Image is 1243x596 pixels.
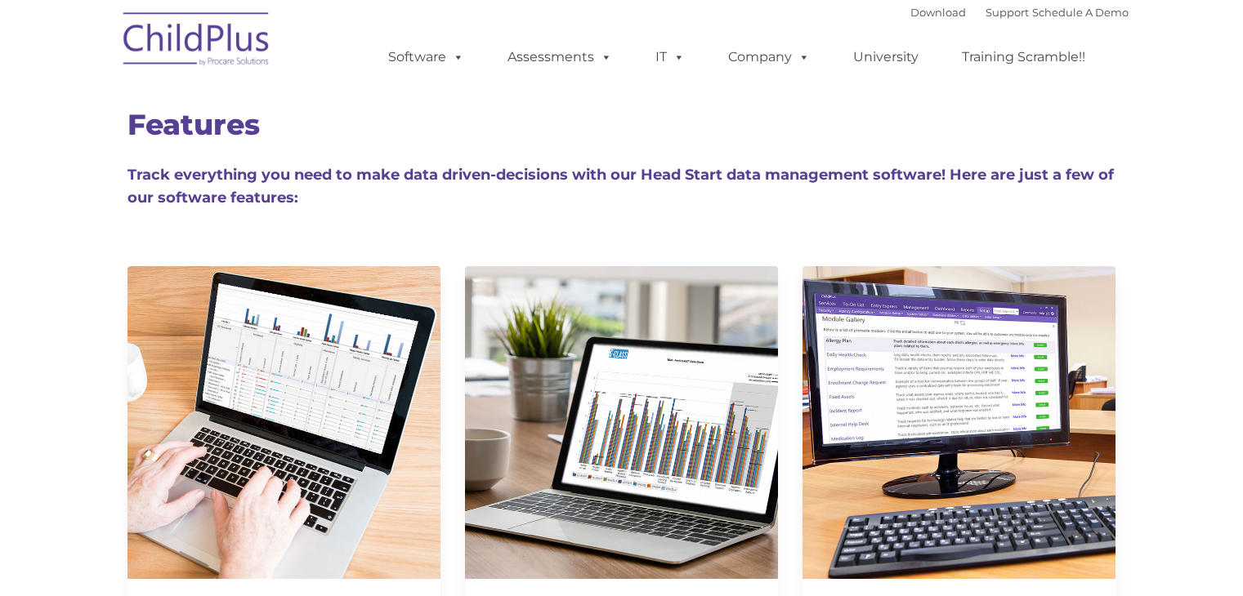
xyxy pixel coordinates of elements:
[1032,6,1129,19] a: Schedule A Demo
[127,266,440,579] img: Dash
[910,6,966,19] a: Download
[115,1,279,82] img: ChildPlus by Procare Solutions
[372,41,481,73] a: Software
[986,6,1029,19] a: Support
[127,166,1114,207] span: Track everything you need to make data driven-decisions with our Head Start data management softw...
[910,6,1129,19] font: |
[712,41,826,73] a: Company
[639,41,701,73] a: IT
[127,107,260,142] span: Features
[465,266,778,579] img: CLASS-750
[946,41,1102,73] a: Training Scramble!!
[491,41,628,73] a: Assessments
[837,41,935,73] a: University
[803,266,1116,579] img: ModuleDesigner750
